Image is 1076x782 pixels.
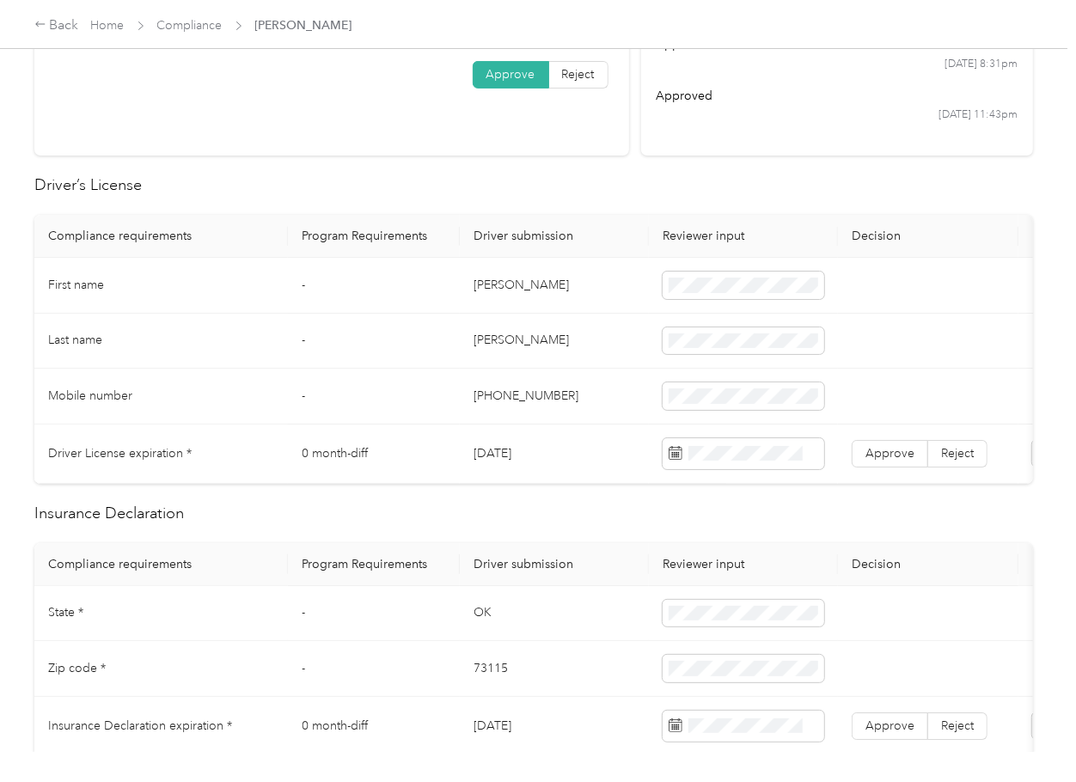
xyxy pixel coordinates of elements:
[460,369,649,425] td: [PHONE_NUMBER]
[460,586,649,642] td: OK
[91,18,125,33] a: Home
[34,369,288,425] td: Mobile number
[945,57,1018,72] time: [DATE] 8:31pm
[255,16,352,34] span: [PERSON_NAME]
[460,641,649,697] td: 73115
[34,502,1033,525] h2: Insurance Declaration
[460,543,649,586] th: Driver submission
[157,18,223,33] a: Compliance
[460,215,649,258] th: Driver submission
[48,446,192,461] span: Driver License expiration *
[288,543,460,586] th: Program Requirements
[34,543,288,586] th: Compliance requirements
[34,586,288,642] td: State *
[649,543,838,586] th: Reviewer input
[486,67,535,82] span: Approve
[48,661,106,675] span: Zip code *
[865,446,914,461] span: Approve
[656,87,1018,105] div: approved
[34,215,288,258] th: Compliance requirements
[460,258,649,314] td: [PERSON_NAME]
[48,718,232,733] span: Insurance Declaration expiration *
[34,314,288,370] td: Last name
[865,718,914,733] span: Approve
[649,215,838,258] th: Reviewer input
[460,425,649,484] td: [DATE]
[34,641,288,697] td: Zip code *
[288,369,460,425] td: -
[48,278,104,292] span: First name
[34,258,288,314] td: First name
[288,215,460,258] th: Program Requirements
[838,543,1018,586] th: Decision
[48,388,132,403] span: Mobile number
[838,215,1018,258] th: Decision
[460,697,649,756] td: [DATE]
[288,258,460,314] td: -
[288,425,460,484] td: 0 month-diff
[34,697,288,756] td: Insurance Declaration expiration *
[980,686,1076,782] iframe: Everlance-gr Chat Button Frame
[288,697,460,756] td: 0 month-diff
[34,174,1033,197] h2: Driver’s License
[938,107,1018,123] time: [DATE] 11:43pm
[34,425,288,484] td: Driver License expiration *
[288,314,460,370] td: -
[562,67,595,82] span: Reject
[48,605,83,620] span: State *
[34,15,79,36] div: Back
[288,641,460,697] td: -
[48,333,102,347] span: Last name
[941,446,974,461] span: Reject
[460,314,649,370] td: [PERSON_NAME]
[941,718,974,733] span: Reject
[288,586,460,642] td: -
